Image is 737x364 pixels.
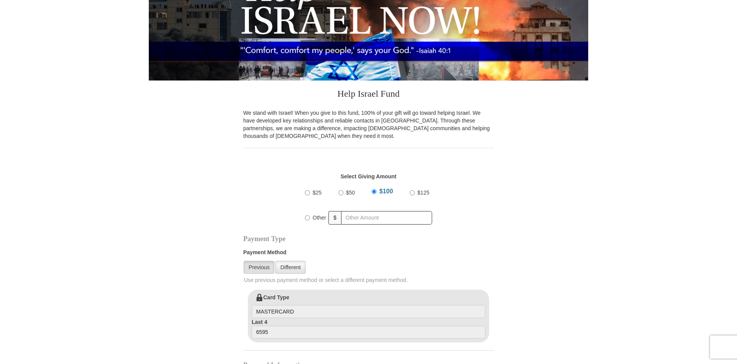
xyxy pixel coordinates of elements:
span: $50 [346,190,355,196]
h4: Payment Type [243,236,494,242]
label: Card Type [252,294,485,318]
span: $25 [313,190,321,196]
input: Last 4 [252,326,485,339]
h3: Help Israel Fund [243,81,494,109]
label: Payment Method [243,248,494,260]
span: $125 [417,190,429,196]
strong: Select Giving Amount [341,173,397,179]
span: Use previous payment method or select a different payment method. [244,276,495,284]
span: $100 [379,188,393,195]
input: Other Amount [341,211,432,225]
span: $ [328,211,342,225]
a: Different [275,261,306,274]
input: Card Type [252,305,485,318]
p: We stand with Israel! When you give to this fund, 100% of your gift will go toward helping Israel... [243,109,494,140]
span: Other [313,215,326,221]
label: Last 4 [252,318,485,339]
a: Previous [244,261,274,274]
